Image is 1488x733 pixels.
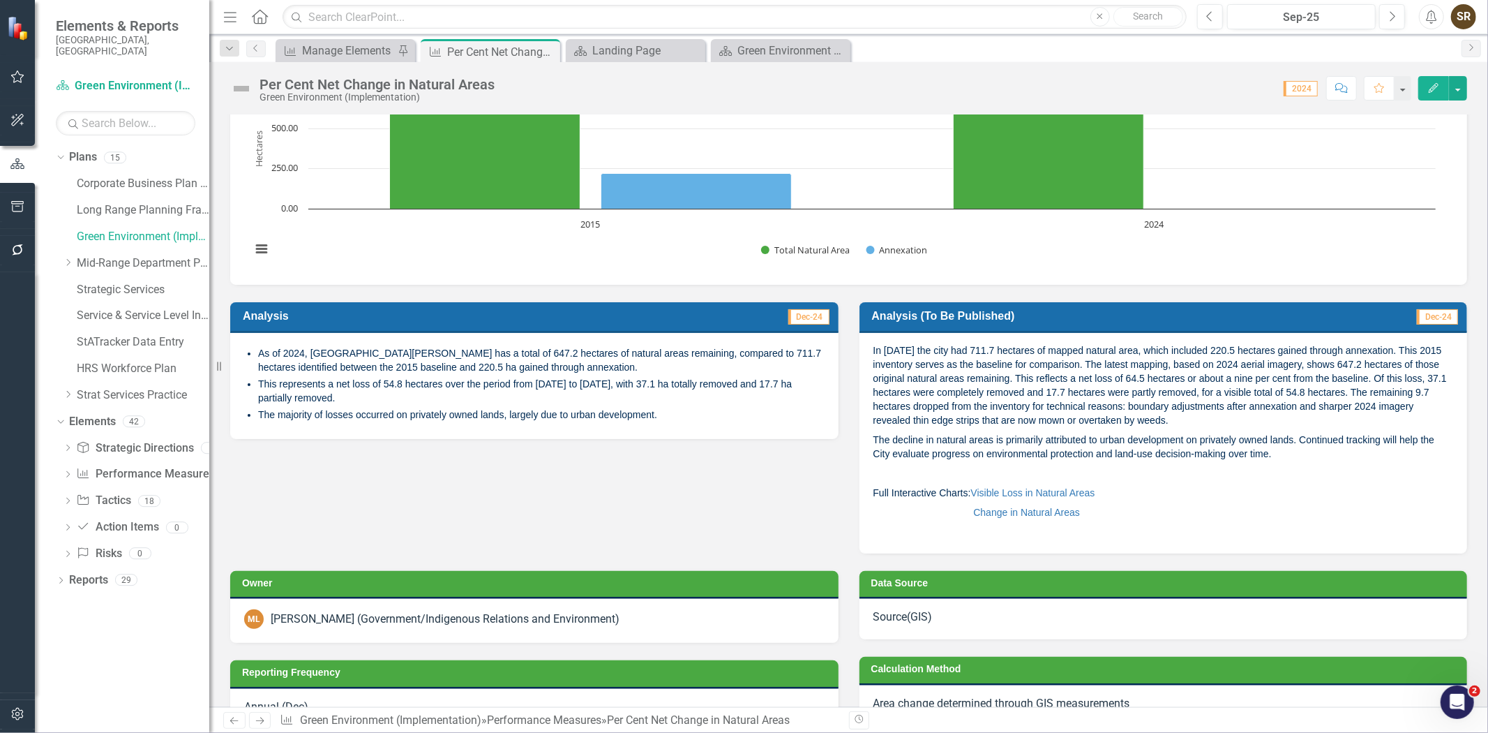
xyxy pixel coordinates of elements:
[714,42,847,59] a: Green Environment Landing Page
[77,256,209,272] a: Mid-Range Department Plans
[166,521,188,533] div: 0
[607,713,790,727] div: Per Cent Net Change in Natural Areas
[77,361,209,377] a: HRS Workforce Plan
[788,309,829,325] span: Dec-24
[871,578,1461,588] h3: Data Source
[115,575,137,586] div: 29
[76,519,158,535] a: Action Items
[242,578,832,588] h3: Owner
[242,667,832,678] h3: Reporting Frequency
[774,244,850,256] text: Total Natural Area
[76,546,121,562] a: Risks
[569,42,702,59] a: Landing Page
[7,15,31,40] img: ClearPoint Strategy
[873,483,1454,503] p: Full Interactive Charts:
[123,415,145,427] div: 42
[69,572,108,588] a: Reports
[302,42,394,59] div: Manage Elements
[873,609,1454,625] p: Source(GIS)
[77,334,209,350] a: StATracker Data Entry
[880,244,928,256] text: Annexation
[56,78,195,94] a: Green Environment (Implementation)
[244,61,1443,271] svg: Interactive chart
[104,151,126,163] div: 15
[129,548,151,560] div: 0
[258,346,825,374] p: As of 2024, [GEOGRAPHIC_DATA][PERSON_NAME] has a total of 647.2 hectares of natural areas remaini...
[243,309,548,323] h3: Analysis
[244,61,1453,271] div: Change in Natural Areas. Highcharts interactive chart.
[77,387,209,403] a: Strat Services Practice
[1133,10,1163,22] span: Search
[954,105,1144,209] path: 2024, 647.2. Total Natural Area .
[1232,9,1371,26] div: Sep-25
[77,176,209,192] a: Corporate Business Plan ([DATE]-[DATE])
[279,42,394,59] a: Manage Elements
[737,42,847,59] div: Green Environment Landing Page
[280,713,838,729] div: » »
[56,111,195,135] input: Search Below...
[1451,4,1476,29] button: SR
[138,495,160,507] div: 18
[56,34,195,57] small: [GEOGRAPHIC_DATA], [GEOGRAPHIC_DATA]
[872,309,1325,323] h3: Analysis (to be published)
[260,92,495,103] div: Green Environment (Implementation)
[871,664,1461,674] h3: Calculation Method
[283,5,1187,29] input: Search ClearPoint...
[873,430,1454,464] p: The decline in natural areas is primarily attributed to urban development on privately owned land...
[271,612,619,628] div: [PERSON_NAME] (Government/Indigenous Relations and Environment)
[973,507,1080,518] a: Change in Natural Areas
[761,244,850,256] button: Show Total Natural Area
[69,149,97,165] a: Plans
[866,244,927,256] button: Show Annexation
[300,713,481,727] a: Green Environment (Implementation)
[258,408,825,422] p: The majority of losses occurred on privately owned lands, largely due to urban development.
[487,713,601,727] a: Performance Measures
[76,493,130,509] a: Tactics
[77,202,209,219] a: Long Range Planning Framework
[201,442,223,454] div: 4
[258,377,825,405] p: This represents a net loss of 54.8 hectares over the period from [DATE] to [DATE], with 37.1 ha t...
[253,131,265,167] text: Hectares
[1227,4,1376,29] button: Sep-25
[592,42,702,59] div: Landing Page
[1144,218,1164,230] text: 2024
[77,229,209,245] a: Green Environment (Implementation)
[244,609,264,629] div: ML
[1284,81,1318,96] span: 2024
[281,202,298,214] text: 0.00
[230,77,253,100] img: Not Defined
[390,94,580,209] path: 2015, 711.7. Total Natural Area .
[1441,686,1474,719] iframe: Intercom live chat
[271,121,298,134] text: 500.00
[1469,686,1480,697] span: 2
[69,414,116,430] a: Elements
[77,308,209,324] a: Service & Service Level Inventory
[601,173,792,209] path: 2015, 220.5. Annexation .
[971,487,1095,498] a: Visible Loss in Natural Areas
[1417,309,1458,325] span: Dec-24
[230,689,839,730] div: Annual (Dec)
[77,282,209,298] a: Strategic Services
[873,696,1454,712] p: Area change determined through GIS measurements
[271,161,298,174] text: 250.00
[447,43,557,61] div: Per Cent Net Change in Natural Areas
[76,440,193,457] a: Strategic Directions
[260,77,495,92] div: Per Cent Net Change in Natural Areas
[251,239,271,258] button: View chart menu, Change in Natural Areas
[76,466,214,482] a: Performance Measures
[56,17,195,34] span: Elements & Reports
[1113,7,1183,27] button: Search
[580,218,600,230] text: 2015
[390,94,1144,209] g: Total Natural Area , bar series 1 of 2 with 2 bars.
[873,343,1454,430] p: In [DATE] the city had 711.7 hectares of mapped natural area, which included 220.5 hectares gaine...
